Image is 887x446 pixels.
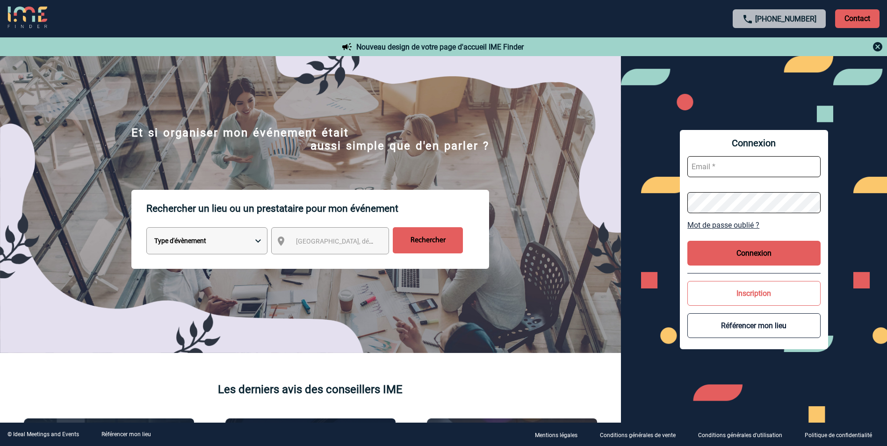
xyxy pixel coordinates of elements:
a: [PHONE_NUMBER] [755,14,816,23]
span: [GEOGRAPHIC_DATA], département, région... [296,237,426,245]
a: Conditions générales d'utilisation [691,430,797,439]
a: Mentions légales [527,430,592,439]
input: Rechercher [393,227,463,253]
a: Conditions générales de vente [592,430,691,439]
p: Conditions générales d'utilisation [698,432,782,439]
p: Conditions générales de vente [600,432,676,439]
p: Rechercher un lieu ou un prestataire pour mon événement [146,190,489,227]
p: Contact [835,9,880,28]
p: Politique de confidentialité [805,432,872,439]
span: Connexion [687,137,821,149]
button: Inscription [687,281,821,306]
img: call-24-px.png [742,14,753,25]
a: Mot de passe oublié ? [687,221,821,230]
button: Référencer mon lieu [687,313,821,338]
p: Mentions légales [535,432,577,439]
a: Référencer mon lieu [101,431,151,438]
button: Connexion [687,241,821,266]
a: Politique de confidentialité [797,430,887,439]
div: © Ideal Meetings and Events [7,431,79,438]
input: Email * [687,156,821,177]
